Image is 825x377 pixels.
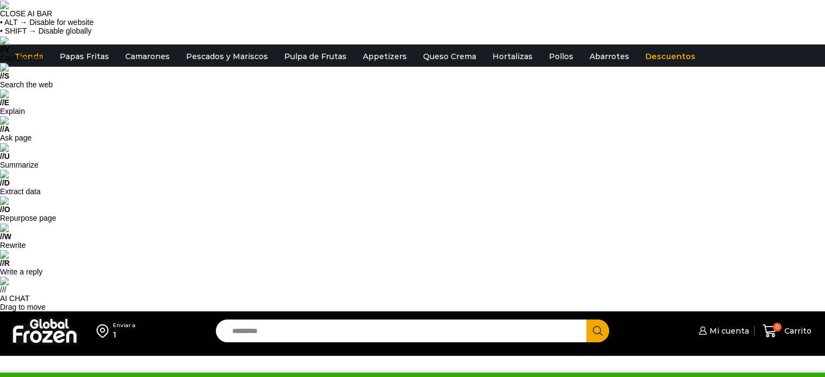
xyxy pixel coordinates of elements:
img: address-field-icon.svg [97,322,113,340]
div: 1 [113,329,136,340]
a: 0 Carrito [760,318,814,344]
div: Enviar a [113,322,136,329]
button: Search button [586,320,609,342]
span: Mi cuenta [707,325,749,336]
span: 0 [773,323,782,331]
a: Mi cuenta [696,320,749,342]
span: Carrito [782,325,811,336]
